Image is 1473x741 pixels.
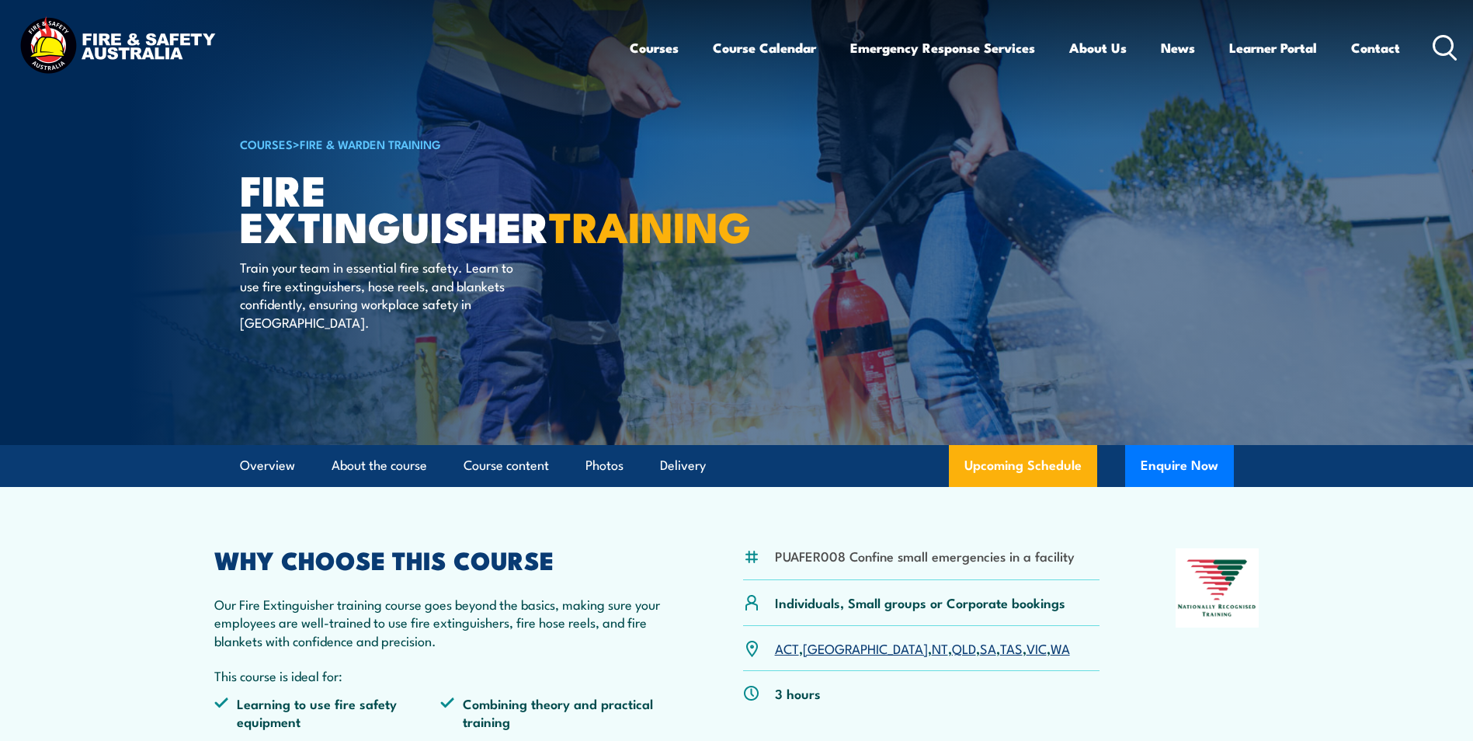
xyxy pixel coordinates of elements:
a: Overview [240,445,295,486]
a: SA [980,638,996,657]
button: Enquire Now [1125,445,1234,487]
p: , , , , , , , [775,639,1070,657]
p: This course is ideal for: [214,666,668,684]
li: Combining theory and practical training [440,694,667,731]
h6: > [240,134,624,153]
p: 3 hours [775,684,821,702]
a: ACT [775,638,799,657]
li: Learning to use fire safety equipment [214,694,441,731]
a: COURSES [240,135,293,152]
h1: Fire Extinguisher [240,171,624,243]
a: QLD [952,638,976,657]
a: Learner Portal [1229,27,1317,68]
p: Train your team in essential fire safety. Learn to use fire extinguishers, hose reels, and blanke... [240,258,523,331]
a: VIC [1027,638,1047,657]
a: Course content [464,445,549,486]
strong: TRAINING [549,193,751,257]
a: Course Calendar [713,27,816,68]
a: Fire & Warden Training [300,135,441,152]
a: News [1161,27,1195,68]
a: WA [1051,638,1070,657]
p: Our Fire Extinguisher training course goes beyond the basics, making sure your employees are well... [214,595,668,649]
a: Contact [1351,27,1400,68]
a: Emergency Response Services [850,27,1035,68]
a: NT [932,638,948,657]
a: About the course [332,445,427,486]
a: Upcoming Schedule [949,445,1097,487]
a: TAS [1000,638,1023,657]
li: PUAFER008 Confine small emergencies in a facility [775,547,1075,565]
a: [GEOGRAPHIC_DATA] [803,638,928,657]
img: Nationally Recognised Training logo. [1176,548,1259,628]
a: About Us [1069,27,1127,68]
a: Courses [630,27,679,68]
a: Photos [585,445,624,486]
p: Individuals, Small groups or Corporate bookings [775,593,1065,611]
a: Delivery [660,445,706,486]
h2: WHY CHOOSE THIS COURSE [214,548,668,570]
